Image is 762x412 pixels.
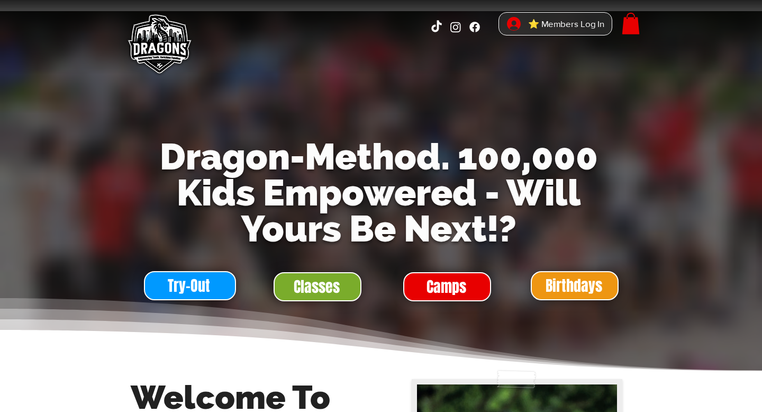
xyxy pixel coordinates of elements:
button: ⭐ Members Log In [500,13,612,35]
span: Try-Out [168,275,210,296]
ul: Social Bar [430,20,482,34]
img: Skate Dragons logo with the slogan 'Empowering Youth, Enriching Families' in Singapore. [122,8,196,82]
span: Camps [427,276,466,297]
span: Birthdays [546,275,602,296]
span: Dragon-Method. 100,000 Kids Empowered - Will Yours Be Next!? [160,136,598,250]
a: Camps [403,272,491,301]
a: Birthdays [531,271,619,300]
span: Classes [294,276,340,297]
a: Try-Out [144,271,236,300]
a: Classes [274,272,361,301]
span: ⭐ Members Log In [524,16,608,32]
